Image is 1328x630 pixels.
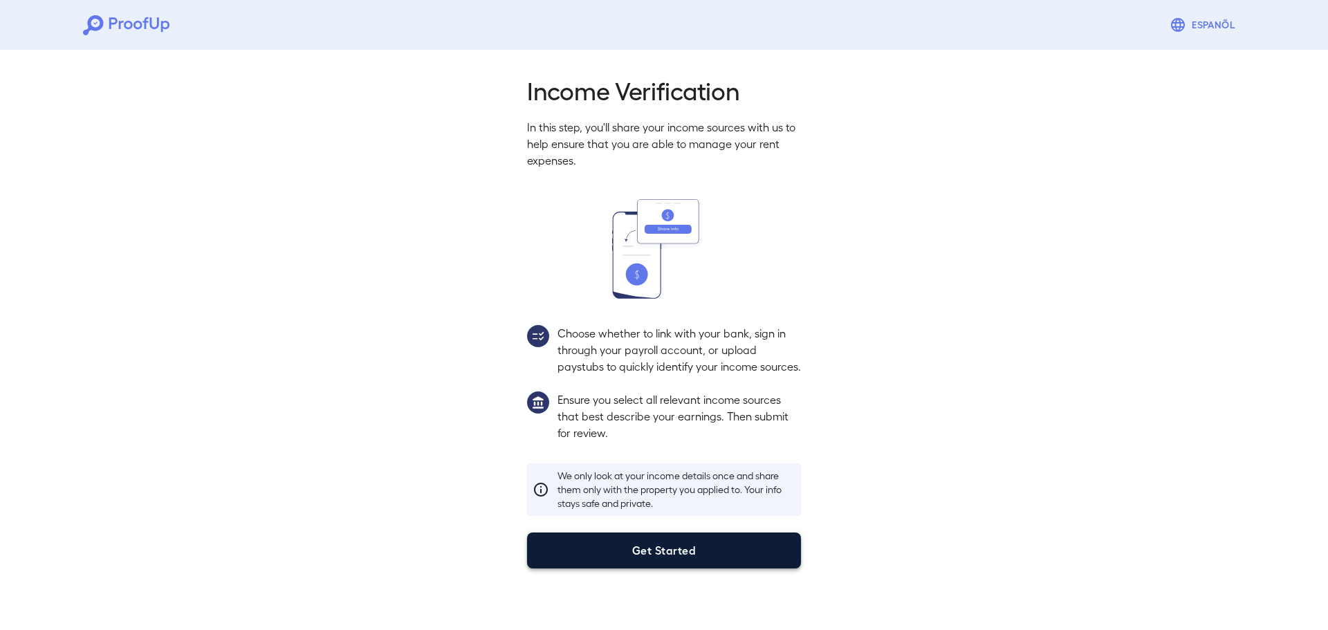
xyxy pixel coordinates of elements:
[557,391,801,441] p: Ensure you select all relevant income sources that best describe your earnings. Then submit for r...
[557,325,801,375] p: Choose whether to link with your bank, sign in through your payroll account, or upload paystubs t...
[527,119,801,169] p: In this step, you'll share your income sources with us to help ensure that you are able to manage...
[1164,11,1245,39] button: Espanõl
[527,325,549,347] img: group2.svg
[557,469,795,510] p: We only look at your income details once and share them only with the property you applied to. Yo...
[527,391,549,414] img: group1.svg
[612,199,716,299] img: transfer_money.svg
[527,532,801,568] button: Get Started
[527,75,801,105] h2: Income Verification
